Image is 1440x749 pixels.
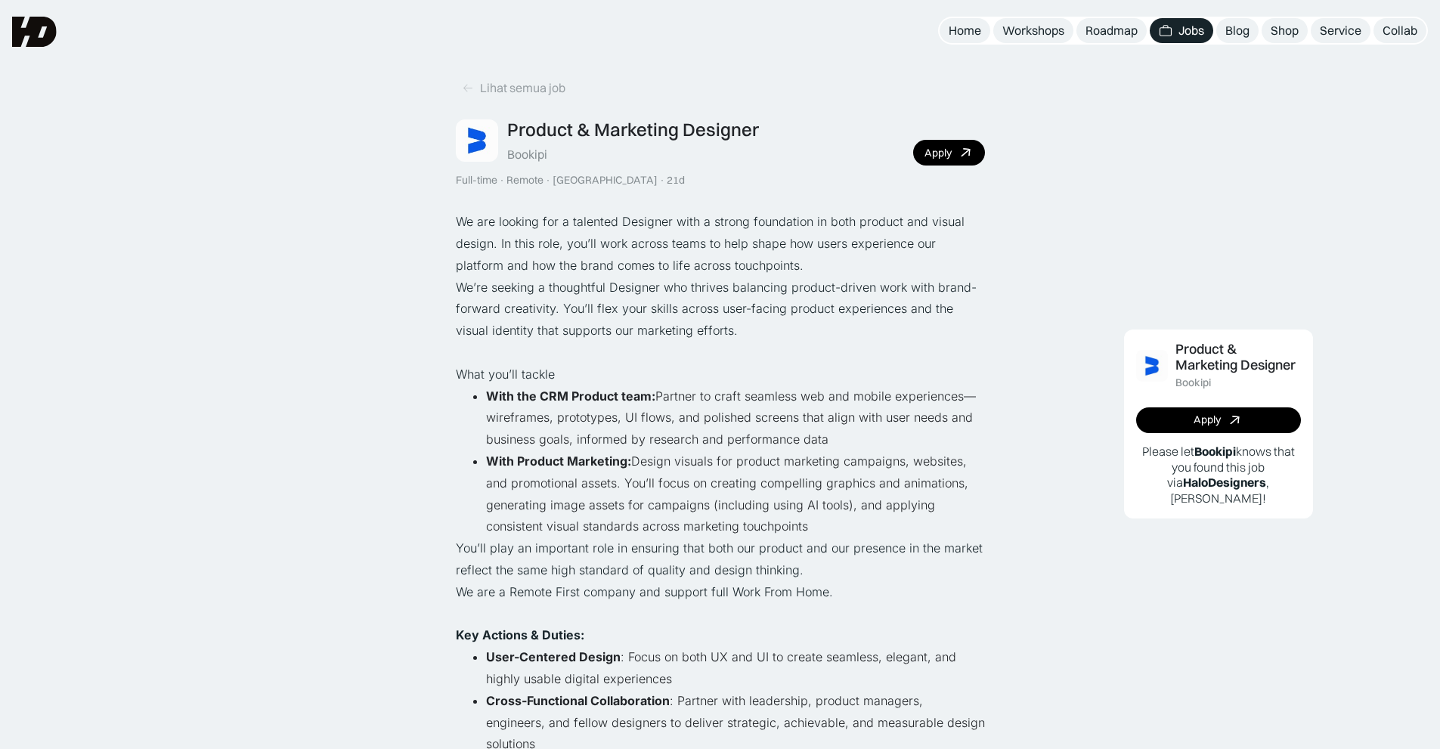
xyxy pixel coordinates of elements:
[456,76,571,101] a: Lihat semua job
[949,23,981,39] div: Home
[486,450,985,537] li: Design visuals for product marketing campaigns, websites, and promotional assets. You’ll focus on...
[456,342,985,364] p: ‍
[1373,18,1426,43] a: Collab
[1225,23,1250,39] div: Blog
[1150,18,1213,43] a: Jobs
[1320,23,1361,39] div: Service
[486,649,621,664] strong: User-Centered Design
[506,174,543,187] div: Remote
[486,385,985,450] li: Partner to craft seamless web and mobile experiences—wireframes, prototypes, UI flows, and polish...
[499,174,505,187] div: ·
[486,453,631,469] strong: With Product Marketing:
[1262,18,1308,43] a: Shop
[456,364,985,385] p: What you’ll tackle
[1183,475,1266,490] b: HaloDesigners
[1194,413,1221,426] div: Apply
[456,119,498,162] img: Job Image
[1271,23,1299,39] div: Shop
[486,693,670,708] strong: Cross-Functional Collaboration
[507,119,759,141] div: Product & Marketing Designer
[553,174,658,187] div: [GEOGRAPHIC_DATA]
[659,174,665,187] div: ·
[456,277,985,342] p: We’re seeking a thoughtful Designer who thrives balancing product-driven work with brand-forward ...
[456,627,584,642] strong: Key Actions & Duties:
[1216,18,1259,43] a: Blog
[456,581,985,603] p: We are a Remote First company and support full Work From Home.
[545,174,551,187] div: ·
[667,174,685,187] div: 21d
[1383,23,1417,39] div: Collab
[1175,342,1301,373] div: Product & Marketing Designer
[456,603,985,625] p: ‍
[1178,23,1204,39] div: Jobs
[924,147,952,159] div: Apply
[480,80,565,96] div: Lihat semua job
[456,174,497,187] div: Full-time
[507,147,547,162] div: Bookipi
[1311,18,1370,43] a: Service
[1136,444,1301,506] p: Please let knows that you found this job via , [PERSON_NAME]!
[1002,23,1064,39] div: Workshops
[913,140,985,166] a: Apply
[456,537,985,581] p: You’ll play an important role in ensuring that both our product and our presence in the market re...
[456,211,985,276] p: We are looking for a talented Designer with a strong foundation in both product and visual design...
[1194,444,1236,459] b: Bookipi
[1136,350,1168,382] img: Job Image
[1136,407,1301,433] a: Apply
[486,388,655,404] strong: With the CRM Product team:
[1076,18,1147,43] a: Roadmap
[486,646,985,690] li: : Focus on both UX and UI to create seamless, elegant, and highly usable digital experiences
[1175,376,1211,389] div: Bookipi
[940,18,990,43] a: Home
[993,18,1073,43] a: Workshops
[1085,23,1138,39] div: Roadmap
